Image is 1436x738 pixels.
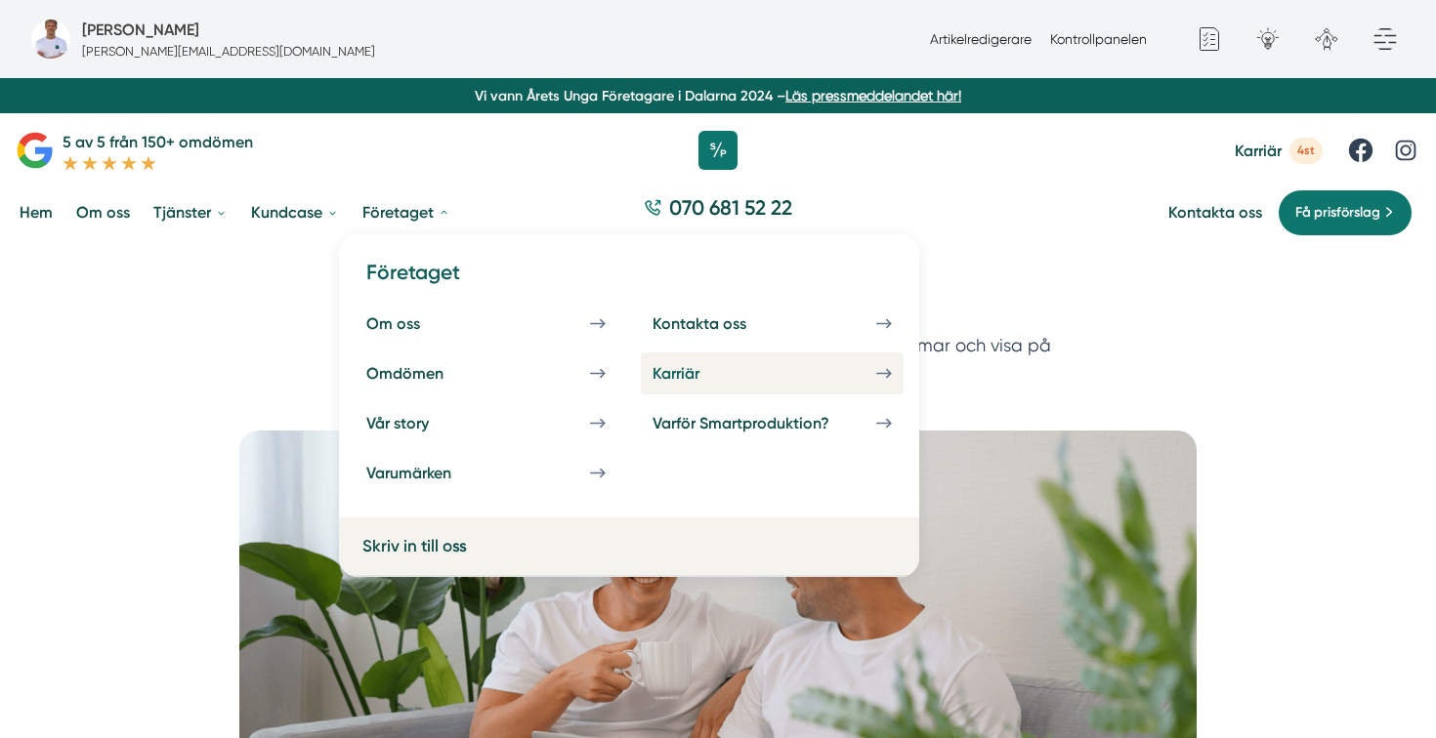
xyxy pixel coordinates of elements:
[63,130,253,154] p: 5 av 5 från 150+ omdömen
[1295,202,1380,224] span: Få prisförslag
[82,18,199,42] h5: Administratör
[930,31,1032,47] a: Artikelredigerare
[653,314,793,333] div: Kontakta oss
[31,20,70,59] img: foretagsbild-pa-smartproduktion-en-webbyraer-i-dalarnas-lan.png
[82,42,375,61] p: [PERSON_NAME][EMAIL_ADDRESS][DOMAIN_NAME]
[355,303,617,345] a: Om oss
[247,187,343,237] a: Kundcase
[366,314,467,333] div: Om oss
[653,364,746,383] div: Karriär
[785,88,961,103] a: Läs pressmeddelandet här!
[355,402,617,444] a: Vår story
[1289,138,1323,164] span: 4st
[149,187,232,237] a: Tjänster
[641,303,904,345] a: Kontakta oss
[636,193,800,231] a: 070 681 52 22
[641,352,904,394] a: Karriär
[366,414,476,432] div: Vår story
[366,464,498,482] div: Varumärken
[669,193,792,222] span: 070 681 52 22
[355,352,617,394] a: Omdömen
[72,187,134,237] a: Om oss
[1168,203,1262,222] a: Kontakta oss
[359,187,454,237] a: Företaget
[653,414,876,432] div: Varför Smartproduktion?
[641,402,904,444] a: Varför Smartproduktion?
[355,258,904,302] h4: Företaget
[1235,138,1323,164] a: Karriär 4st
[362,533,621,559] a: Skriv in till oss
[355,452,617,494] a: Varumärken
[8,86,1428,105] p: Vi vann Årets Unga Företagare i Dalarna 2024 –
[1278,189,1413,236] a: Få prisförslag
[1235,142,1282,160] span: Karriär
[16,187,57,237] a: Hem
[366,364,490,383] div: Omdömen
[1050,31,1147,47] a: Kontrollpanelen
